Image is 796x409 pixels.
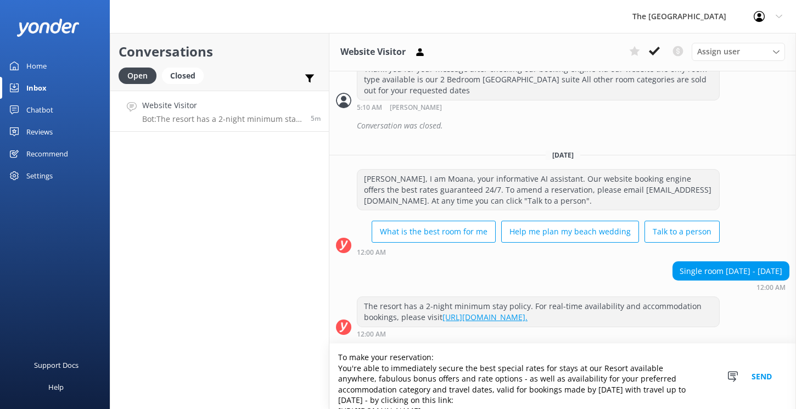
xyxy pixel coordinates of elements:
span: [DATE] [546,150,580,160]
textarea: To make your reservation: You're able to immediately secure the best special rates for stays at o... [329,344,796,409]
h3: Website Visitor [340,45,406,59]
div: 2025-09-22T21:16:13.402 [336,116,789,135]
button: Talk to a person [644,221,720,243]
button: Help me plan my beach wedding [501,221,639,243]
span: [PERSON_NAME] [390,104,442,111]
div: Sep 23 2025 06:00am (UTC -10:00) Pacific/Honolulu [357,248,720,256]
strong: 12:00 AM [357,249,386,256]
div: Chatbot [26,99,53,121]
a: [URL][DOMAIN_NAME]. [442,312,528,322]
div: Home [26,55,47,77]
strong: 12:00 AM [756,284,786,291]
button: Send [741,344,782,409]
div: Inbox [26,77,47,99]
a: Closed [162,69,209,81]
div: Assign User [692,43,785,60]
strong: 5:10 AM [357,104,382,111]
div: Support Docs [34,354,79,376]
div: Settings [26,165,53,187]
a: Website VisitorBot:The resort has a 2-night minimum stay policy. For real-time availability and a... [110,91,329,132]
div: Open [119,68,156,84]
div: Sep 23 2025 06:00am (UTC -10:00) Pacific/Honolulu [672,283,789,291]
p: Bot: The resort has a 2-night minimum stay policy. For real-time availability and accommodation b... [142,114,302,124]
div: Thank you for your message after checking our booking engine via our website the only room type a... [357,60,719,100]
div: Help [48,376,64,398]
div: Sep 23 2025 06:00am (UTC -10:00) Pacific/Honolulu [357,330,720,338]
button: What is the best room for me [372,221,496,243]
span: Assign user [697,46,740,58]
span: Sep 23 2025 06:00am (UTC -10:00) Pacific/Honolulu [311,114,321,123]
div: Sep 22 2025 11:10am (UTC -10:00) Pacific/Honolulu [357,103,720,111]
h4: Website Visitor [142,99,302,111]
div: Reviews [26,121,53,143]
strong: 12:00 AM [357,331,386,338]
div: The resort has a 2-night minimum stay policy. For real-time availability and accommodation bookin... [357,297,719,326]
h2: Conversations [119,41,321,62]
div: Recommend [26,143,68,165]
a: Open [119,69,162,81]
img: yonder-white-logo.png [16,19,80,37]
div: Single room [DATE] - [DATE] [673,262,789,281]
div: [PERSON_NAME], I am Moana, your informative AI assistant. Our website booking engine offers the b... [357,170,719,210]
div: Closed [162,68,204,84]
div: Conversation was closed. [357,116,789,135]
